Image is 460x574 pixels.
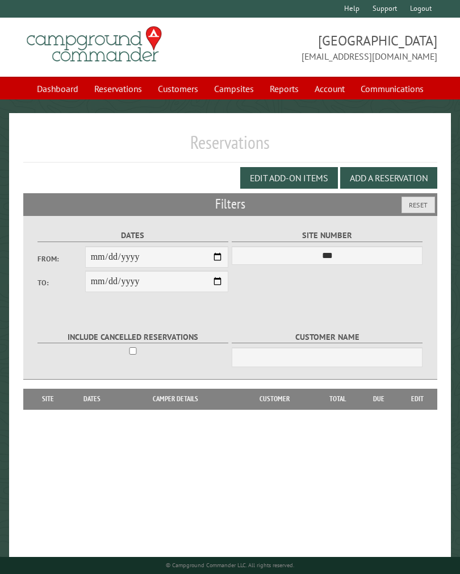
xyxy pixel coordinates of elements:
a: Account [308,78,352,99]
button: Add a Reservation [340,167,437,189]
a: Reservations [87,78,149,99]
th: Due [361,389,398,409]
label: Customer Name [232,331,423,344]
a: Campsites [207,78,261,99]
label: Site Number [232,229,423,242]
img: Campground Commander [23,22,165,66]
a: Dashboard [30,78,85,99]
th: Total [315,389,361,409]
small: © Campground Commander LLC. All rights reserved. [166,561,294,569]
a: Reports [263,78,306,99]
span: [GEOGRAPHIC_DATA] [EMAIL_ADDRESS][DOMAIN_NAME] [230,31,437,63]
th: Customer [234,389,315,409]
a: Communications [354,78,430,99]
h2: Filters [23,193,437,215]
label: To: [37,277,85,288]
h1: Reservations [23,131,437,163]
a: Customers [151,78,205,99]
th: Dates [67,389,117,409]
label: Dates [37,229,228,242]
button: Reset [402,197,435,213]
th: Camper Details [117,389,234,409]
label: Include Cancelled Reservations [37,331,228,344]
th: Site [29,389,67,409]
label: From: [37,253,85,264]
th: Edit [398,389,437,409]
button: Edit Add-on Items [240,167,338,189]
